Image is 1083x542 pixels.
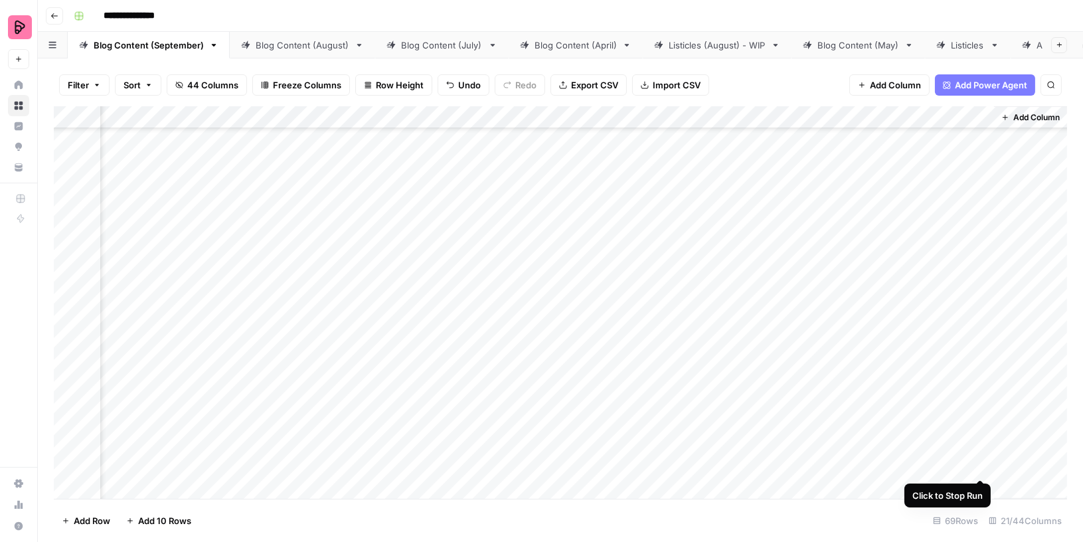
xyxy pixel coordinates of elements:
[951,39,985,52] div: Listicles
[8,473,29,494] a: Settings
[8,74,29,96] a: Home
[983,510,1067,531] div: 21/44 Columns
[124,78,141,92] span: Sort
[74,514,110,527] span: Add Row
[632,74,709,96] button: Import CSV
[94,39,204,52] div: Blog Content (September)
[8,494,29,515] a: Usage
[187,78,238,92] span: 44 Columns
[375,32,509,58] a: Blog Content (July)
[458,78,481,92] span: Undo
[401,39,483,52] div: Blog Content (July)
[935,74,1035,96] button: Add Power Agent
[8,116,29,137] a: Insights
[118,510,199,531] button: Add 10 Rows
[115,74,161,96] button: Sort
[1013,112,1060,124] span: Add Column
[515,78,537,92] span: Redo
[252,74,350,96] button: Freeze Columns
[68,32,230,58] a: Blog Content (September)
[8,15,32,39] img: Preply Logo
[817,39,899,52] div: Blog Content (May)
[438,74,489,96] button: Undo
[928,510,983,531] div: 69 Rows
[996,109,1065,126] button: Add Column
[355,74,432,96] button: Row Height
[912,489,983,502] div: Click to Stop Run
[509,32,643,58] a: Blog Content (April)
[849,74,930,96] button: Add Column
[870,78,921,92] span: Add Column
[273,78,341,92] span: Freeze Columns
[256,39,349,52] div: Blog Content (August)
[8,515,29,537] button: Help + Support
[8,157,29,178] a: Your Data
[8,95,29,116] a: Browse
[54,510,118,531] button: Add Row
[495,74,545,96] button: Redo
[167,74,247,96] button: 44 Columns
[550,74,627,96] button: Export CSV
[571,78,618,92] span: Export CSV
[138,514,191,527] span: Add 10 Rows
[535,39,617,52] div: Blog Content (April)
[68,78,89,92] span: Filter
[669,39,766,52] div: Listicles (August) - WIP
[8,11,29,44] button: Workspace: Preply
[643,32,791,58] a: Listicles (August) - WIP
[653,78,701,92] span: Import CSV
[791,32,925,58] a: Blog Content (May)
[376,78,424,92] span: Row Height
[925,32,1011,58] a: Listicles
[8,136,29,157] a: Opportunities
[59,74,110,96] button: Filter
[955,78,1027,92] span: Add Power Agent
[230,32,375,58] a: Blog Content (August)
